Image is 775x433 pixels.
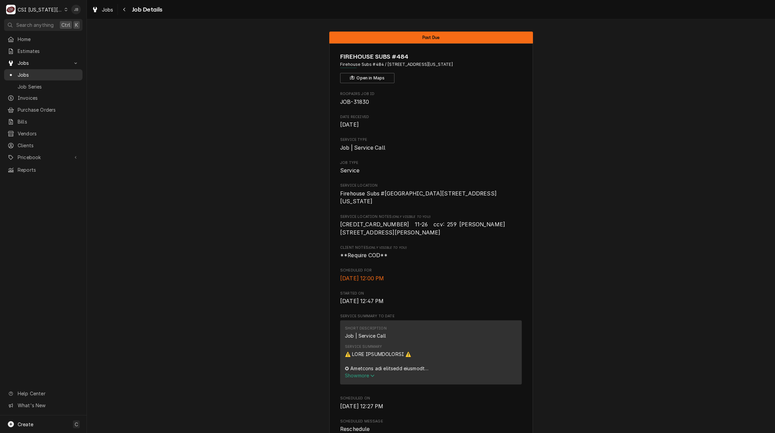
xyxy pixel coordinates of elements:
span: K [75,21,78,29]
div: Job | Service Call [345,332,386,339]
a: Job Series [4,81,82,92]
div: Service Summary [340,320,522,388]
span: [DATE] 12:47 PM [340,298,384,304]
a: Vendors [4,128,82,139]
span: Create [18,421,33,427]
button: Navigate back [119,4,130,15]
a: Jobs [89,4,116,15]
span: Help Center [18,390,78,397]
span: Scheduled Message [340,419,522,424]
span: JOB-31830 [340,99,369,105]
span: Pricebook [18,154,69,161]
button: Showmore [345,372,517,379]
div: JB [71,5,81,14]
div: Scheduled For [340,268,522,282]
span: Invoices [18,94,79,101]
div: CSI [US_STATE][GEOGRAPHIC_DATA] [18,6,62,13]
span: Show more [345,373,375,378]
a: Home [4,34,82,45]
span: Service Type [340,137,522,143]
button: Search anythingCtrlK [4,19,82,31]
span: Client Notes [340,245,522,250]
span: (Only Visible to You) [392,215,430,219]
a: Bills [4,116,82,127]
span: Bills [18,118,79,125]
div: Started On [340,291,522,305]
span: Clients [18,142,79,149]
span: Service Location [340,190,522,206]
div: Joshua Bennett's Avatar [71,5,81,14]
span: [object Object] [340,221,522,237]
span: Name [340,52,522,61]
span: Reports [18,166,79,173]
span: Reschedule [340,426,370,432]
span: Service Summary To Date [340,314,522,319]
span: What's New [18,402,78,409]
span: Job Type [340,160,522,166]
div: [object Object] [340,245,522,260]
div: CSI Kansas City's Avatar [6,5,16,14]
div: Status [329,32,533,43]
span: Estimates [18,48,79,55]
span: Roopairs Job ID [340,98,522,106]
span: Search anything [16,21,54,29]
span: Jobs [18,71,79,78]
span: C [75,421,78,428]
div: Client Information [340,52,522,83]
span: Purchase Orders [18,106,79,113]
a: Reports [4,164,82,175]
span: Vendors [18,130,79,137]
a: Go to Pricebook [4,152,82,163]
span: Job Details [130,5,163,14]
span: Firehouse Subs #[GEOGRAPHIC_DATA][STREET_ADDRESS][US_STATE] [340,190,497,205]
span: Jobs [102,6,113,13]
span: Service [340,167,359,174]
span: [DATE] 12:00 PM [340,275,384,282]
div: Service Summary To Date [340,314,522,388]
a: Estimates [4,45,82,57]
span: Scheduled For [340,268,522,273]
span: Jobs [18,59,69,67]
span: Job | Service Call [340,145,385,151]
span: Roopairs Job ID [340,91,522,97]
span: Date Received [340,121,522,129]
a: Go to Help Center [4,388,82,399]
span: Service Location [340,183,522,188]
span: [object Object] [340,251,522,260]
div: Service Summary [345,344,382,350]
span: Job Type [340,167,522,175]
span: Job Series [18,83,79,90]
div: Job Type [340,160,522,175]
div: Short Description [345,326,387,331]
div: [object Object] [340,214,522,237]
span: Scheduled For [340,275,522,283]
span: [DATE] 12:27 PM [340,403,383,410]
div: Service Location [340,183,522,206]
div: Scheduled On [340,396,522,410]
a: Clients [4,140,82,151]
button: Open in Maps [340,73,394,83]
div: C [6,5,16,14]
span: Past Due [422,35,440,40]
div: ⚠️ LORE IPSUMDOLORSI ⚠️ ✪ Ametcons adi elitsedd eiusmodt ✪ Incidid utlabore etdolor ✪ Magnaa-enim... [345,351,517,372]
span: [DATE] [340,121,359,128]
span: (Only Visible to You) [368,246,407,249]
a: Invoices [4,92,82,103]
span: Scheduled On [340,402,522,411]
a: Purchase Orders [4,104,82,115]
span: Scheduled On [340,396,522,401]
a: Jobs [4,69,82,80]
div: Roopairs Job ID [340,91,522,106]
span: Date Received [340,114,522,120]
span: Address [340,61,522,68]
div: Service Type [340,137,522,152]
a: Go to Jobs [4,57,82,69]
span: Service Location Notes [340,214,522,220]
span: Started On [340,297,522,305]
span: Home [18,36,79,43]
div: Date Received [340,114,522,129]
span: [CREDIT_CARD_NUMBER] 11-26 ccv: 259 [PERSON_NAME] [STREET_ADDRESS][PERSON_NAME] [340,221,505,236]
a: Go to What's New [4,400,82,411]
span: Ctrl [61,21,70,29]
span: Started On [340,291,522,296]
